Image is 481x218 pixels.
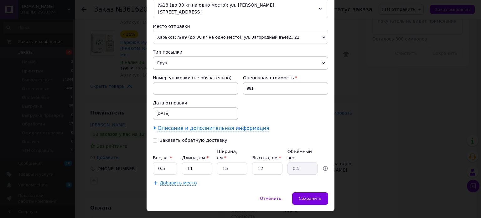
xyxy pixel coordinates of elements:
label: Длина, см [182,155,209,160]
span: Харьков: №89 (до 30 кг на одно место): ул. Загородный въезд, 22 [153,31,328,44]
div: Объёмный вес [287,148,318,161]
div: Номер упаковки (не обязательно) [153,75,238,81]
div: Заказать обратную доставку [160,138,227,143]
span: Добавить место [160,180,197,186]
span: Описание и дополнительная информация [158,125,269,131]
span: Отменить [260,196,281,201]
label: Высота, см [252,155,281,160]
div: Дата отправки [153,100,238,106]
span: Груз [153,56,328,70]
label: Ширина, см [217,149,237,160]
span: Место отправки [153,24,190,29]
span: Сохранить [299,196,322,201]
label: Вес, кг [153,155,172,160]
span: Тип посылки [153,50,182,55]
div: Оценочная стоимость [243,75,328,81]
